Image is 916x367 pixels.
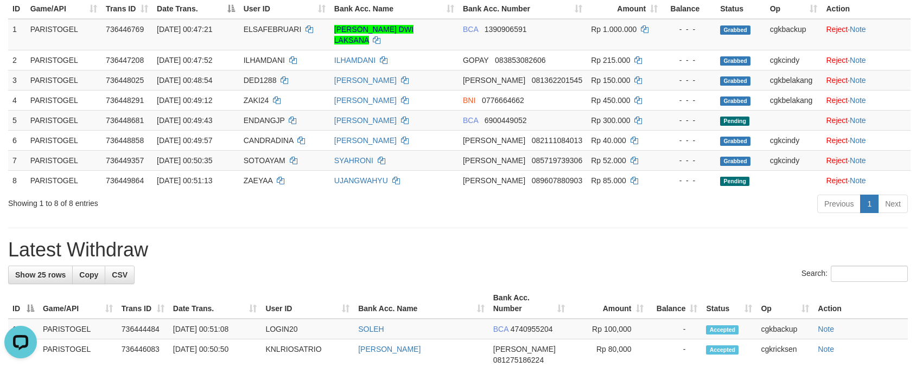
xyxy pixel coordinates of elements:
span: Copy 0776664662 to clipboard [482,96,524,105]
span: GOPAY [463,56,488,65]
h1: Latest Withdraw [8,239,908,261]
a: Previous [817,195,861,213]
span: [PERSON_NAME] [463,156,525,165]
span: [DATE] 00:50:35 [157,156,212,165]
span: Copy 089607880903 to clipboard [532,176,582,185]
td: PARISTOGEL [26,150,101,170]
span: Rp 150.000 [591,76,630,85]
span: [DATE] 00:49:12 [157,96,212,105]
span: CANDRADINA [244,136,294,145]
span: Copy [79,271,98,279]
td: · [822,19,911,50]
td: · [822,130,911,150]
span: Grabbed [720,96,750,106]
span: SOTOAYAM [244,156,285,165]
td: PARISTOGEL [26,110,101,130]
span: Rp 450.000 [591,96,630,105]
td: PARISTOGEL [26,70,101,90]
span: CSV [112,271,128,279]
span: Pending [720,177,749,186]
span: Copy 083853082606 to clipboard [495,56,545,65]
span: 736448858 [106,136,144,145]
span: Copy 085719739306 to clipboard [532,156,582,165]
td: cgkcindy [766,130,822,150]
span: Grabbed [720,157,750,166]
td: 5 [8,110,26,130]
a: Copy [72,266,105,284]
td: Rp 100,000 [569,319,648,339]
span: Copy 4740955204 to clipboard [511,325,553,333]
td: · [822,110,911,130]
td: cgkbelakang [766,90,822,110]
td: 4 [8,90,26,110]
a: Next [878,195,908,213]
span: DED1288 [244,76,277,85]
button: Open LiveChat chat widget [4,4,37,37]
td: PARISTOGEL [26,130,101,150]
a: Note [850,156,866,165]
span: Rp 300.000 [591,116,630,125]
span: [PERSON_NAME] [463,136,525,145]
span: Accepted [706,345,739,355]
a: ILHAMDANI [334,56,376,65]
td: · [822,90,911,110]
a: Note [850,96,866,105]
th: Op: activate to sort column ascending [756,288,813,319]
span: [DATE] 00:49:43 [157,116,212,125]
td: 1 [8,319,39,339]
div: - - - [666,24,711,35]
span: Pending [720,117,749,126]
span: BCA [493,325,508,333]
div: Showing 1 to 8 of 8 entries [8,194,373,209]
span: Grabbed [720,76,750,86]
td: · [822,170,911,190]
th: Amount: activate to sort column ascending [569,288,648,319]
td: 2 [8,50,26,70]
td: · [822,70,911,90]
td: cgkbackup [756,319,813,339]
span: [DATE] 00:51:13 [157,176,212,185]
span: BNI [463,96,475,105]
td: [DATE] 00:51:08 [169,319,262,339]
td: PARISTOGEL [26,90,101,110]
td: cgkbelakang [766,70,822,90]
input: Search: [831,266,908,282]
div: - - - [666,115,711,126]
span: Accepted [706,325,739,334]
td: PARISTOGEL [39,319,117,339]
a: Note [818,325,834,333]
div: - - - [666,155,711,166]
a: CSV [105,266,135,284]
span: 736448025 [106,76,144,85]
span: Rp 215.000 [591,56,630,65]
span: [DATE] 00:47:21 [157,25,212,34]
span: 736447208 [106,56,144,65]
th: Date Trans.: activate to sort column ascending [169,288,262,319]
a: Note [850,176,866,185]
span: BCA [463,25,478,34]
td: PARISTOGEL [26,19,101,50]
td: LOGIN20 [261,319,354,339]
th: Bank Acc. Name: activate to sort column ascending [354,288,489,319]
th: Trans ID: activate to sort column ascending [117,288,169,319]
span: Rp 85.000 [591,176,626,185]
th: Status: activate to sort column ascending [702,288,756,319]
td: 8 [8,170,26,190]
td: 1 [8,19,26,50]
span: Copy 1390906591 to clipboard [485,25,527,34]
td: PARISTOGEL [26,50,101,70]
span: Copy 082111084013 to clipboard [532,136,582,145]
span: ELSAFEBRUARI [244,25,302,34]
a: Reject [826,176,848,185]
a: [PERSON_NAME] [334,96,397,105]
td: cgkcindy [766,150,822,170]
span: BCA [463,116,478,125]
span: [PERSON_NAME] [463,176,525,185]
a: UJANGWAHYU [334,176,388,185]
span: Copy 081362201545 to clipboard [532,76,582,85]
span: 736448291 [106,96,144,105]
span: Grabbed [720,56,750,66]
div: - - - [666,95,711,106]
span: 736446769 [106,25,144,34]
a: [PERSON_NAME] [358,345,421,353]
